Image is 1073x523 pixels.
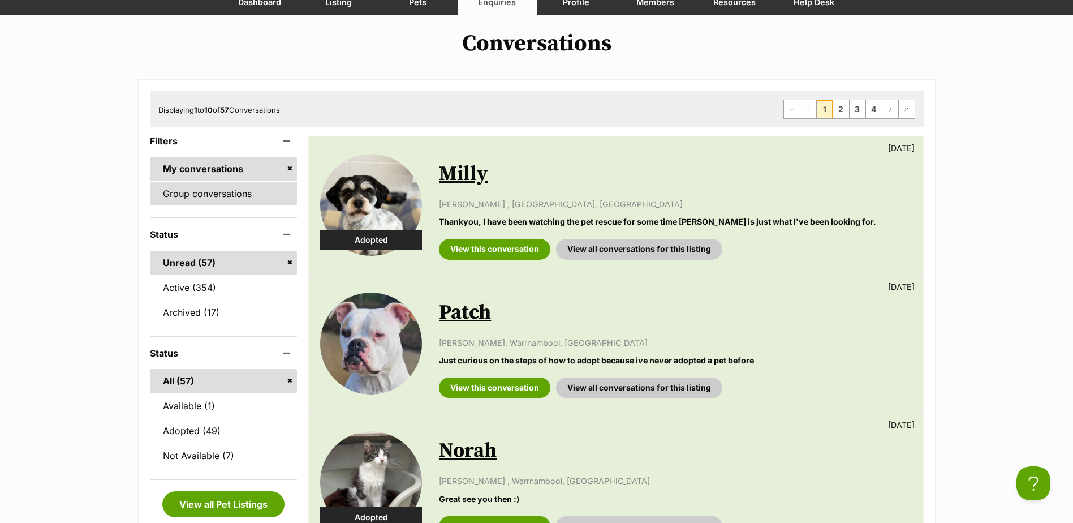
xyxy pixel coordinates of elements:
a: View this conversation [439,378,550,398]
a: Norah [439,438,497,464]
header: Filters [150,136,298,146]
a: Milly [439,161,488,187]
a: View all conversations for this listing [556,239,722,259]
p: [DATE] [888,142,915,154]
p: Just curious on the steps of how to adopt because ive never adopted a pet before [439,354,911,366]
a: Unread (57) [150,251,298,275]
span: Displaying to of Conversations [158,105,280,114]
a: Adopted (49) [150,419,298,443]
span: First page [784,100,800,118]
a: All (57) [150,369,298,393]
a: View all Pet Listings [162,491,285,517]
iframe: Help Scout Beacon - Open [1016,466,1050,500]
strong: 10 [204,105,213,114]
header: Status [150,348,298,358]
strong: 57 [220,105,229,114]
a: Patch [439,300,491,325]
div: Adopted [320,230,422,250]
a: View this conversation [439,239,550,259]
img: Patch [320,293,422,395]
a: Archived (17) [150,301,298,324]
a: My conversations [150,157,298,181]
span: Previous page [800,100,816,118]
a: Available (1) [150,394,298,418]
p: [DATE] [888,281,915,293]
a: Next page [882,100,898,118]
p: Thankyou, I have been watching the pet rescue for some time [PERSON_NAME] is just what I've been ... [439,216,911,228]
header: Status [150,229,298,239]
a: View all conversations for this listing [556,378,722,398]
a: Page 4 [866,100,882,118]
p: Great see you then :) [439,493,911,505]
a: Group conversations [150,182,298,205]
p: [PERSON_NAME], Warrnambool, [GEOGRAPHIC_DATA] [439,337,911,349]
img: Milly [320,154,422,256]
p: [PERSON_NAME] , Warrnambool, [GEOGRAPHIC_DATA] [439,475,911,487]
nav: Pagination [783,100,915,119]
strong: 1 [194,105,197,114]
a: Active (354) [150,276,298,299]
p: [PERSON_NAME] , [GEOGRAPHIC_DATA], [GEOGRAPHIC_DATA] [439,198,911,210]
p: [DATE] [888,419,915,431]
a: Not Available (7) [150,444,298,468]
span: Page 1 [817,100,833,118]
a: Page 3 [850,100,865,118]
a: Page 2 [833,100,849,118]
a: Last page [899,100,915,118]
